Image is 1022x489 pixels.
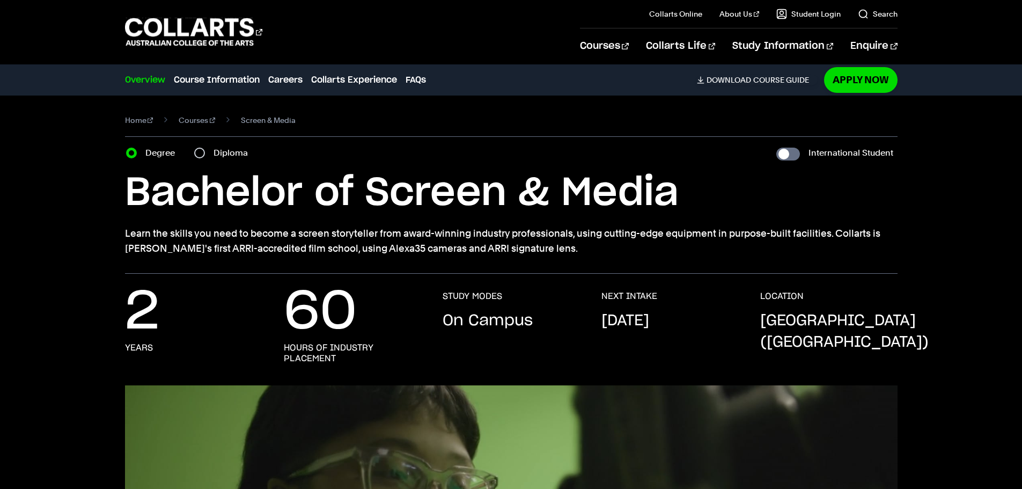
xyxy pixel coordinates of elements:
p: 60 [284,291,357,334]
a: Careers [268,74,303,86]
a: Enquire [850,28,897,64]
h1: Bachelor of Screen & Media [125,169,898,217]
label: Degree [145,145,181,160]
h3: years [125,342,153,353]
a: Home [125,113,153,128]
p: Learn the skills you need to become a screen storyteller from award-winning industry professional... [125,226,898,256]
h3: NEXT INTAKE [601,291,657,302]
a: Student Login [776,9,841,19]
a: Collarts Online [649,9,702,19]
a: Apply Now [824,67,898,92]
h3: hours of industry placement [284,342,421,364]
a: Collarts Life [646,28,715,64]
a: Overview [125,74,165,86]
a: Search [858,9,898,19]
p: On Campus [443,310,533,332]
p: [GEOGRAPHIC_DATA] ([GEOGRAPHIC_DATA]) [760,310,929,353]
span: Download [707,75,751,85]
p: 2 [125,291,159,334]
a: Course Information [174,74,260,86]
a: Collarts Experience [311,74,397,86]
a: FAQs [406,74,426,86]
a: Study Information [732,28,833,64]
label: Diploma [214,145,254,160]
h3: STUDY MODES [443,291,502,302]
h3: LOCATION [760,291,804,302]
p: [DATE] [601,310,649,332]
a: Courses [179,113,215,128]
span: Screen & Media [241,113,296,128]
label: International Student [808,145,893,160]
a: DownloadCourse Guide [697,75,818,85]
a: About Us [719,9,759,19]
div: Go to homepage [125,17,262,47]
a: Courses [580,28,629,64]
